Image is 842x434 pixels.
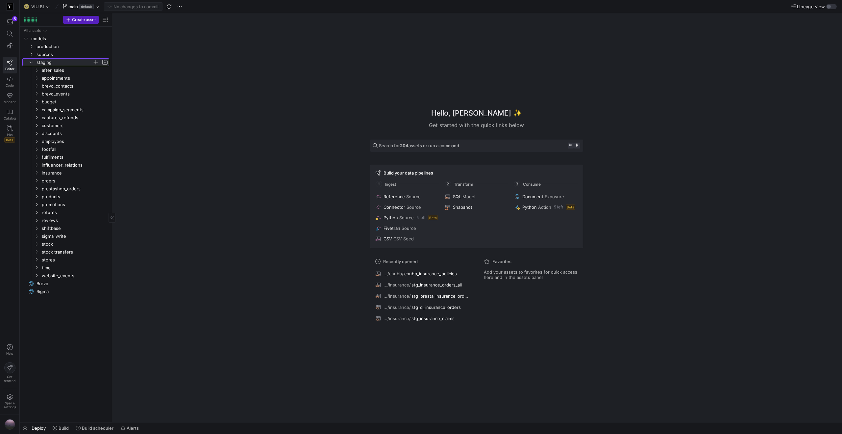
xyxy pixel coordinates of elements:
[22,240,109,248] div: Press SPACE to select this row.
[22,90,109,98] div: Press SPACE to select this row.
[384,316,411,321] span: .../insurance/
[4,116,16,120] span: Catalog
[22,35,109,42] div: Press SPACE to select this row.
[22,42,109,50] div: Press SPACE to select this row.
[22,50,109,58] div: Press SPACE to select this row.
[42,82,108,90] span: brevo_contacts
[22,248,109,256] div: Press SPACE to select this row.
[22,169,109,177] div: Press SPACE to select this row.
[22,208,109,216] div: Press SPACE to select this row.
[24,28,41,33] div: All assets
[400,143,409,148] strong: 204
[42,169,108,177] span: insurance
[37,43,108,50] span: production
[4,375,15,383] span: Get started
[407,204,421,210] span: Source
[37,288,102,295] span: Sigma​​​​​
[22,27,109,35] div: Press SPACE to select this row.
[6,351,14,355] span: Help
[22,145,109,153] div: Press SPACE to select this row.
[3,341,17,358] button: Help
[370,121,583,129] div: Get started with the quick links below
[545,194,564,199] span: Exposure
[406,194,421,199] span: Source
[3,391,17,412] a: Spacesettings
[374,281,471,289] button: .../insurance/stg_insurance_orders_all
[82,425,113,431] span: Build scheduler
[72,17,96,22] span: Create asset
[22,201,109,208] div: Press SPACE to select this row.
[22,280,109,287] a: Brevo​​​​​
[42,193,108,201] span: products
[42,256,108,264] span: stores
[22,264,109,272] div: Press SPACE to select this row.
[384,226,400,231] span: Fivetran
[37,280,102,287] span: Brevo​​​​​
[22,256,109,264] div: Press SPACE to select this row.
[118,422,142,434] button: Alerts
[42,98,108,106] span: budget
[554,205,563,209] span: 5 left
[68,4,78,9] span: main
[22,122,109,129] div: Press SPACE to select this row.
[411,316,455,321] span: stg_insurance_claims
[42,161,108,169] span: influencer_relations
[22,161,109,169] div: Press SPACE to select this row.
[37,51,108,58] span: sources
[384,204,405,210] span: Connector
[22,280,109,287] div: Press SPACE to select this row.
[42,74,108,82] span: appointments
[393,236,414,241] span: CSV Seed
[384,305,411,310] span: .../insurance/
[6,83,14,87] span: Code
[384,170,433,176] span: Build your data pipelines
[22,177,109,185] div: Press SPACE to select this row.
[42,248,108,256] span: stock transfers
[42,177,108,185] span: orders
[22,193,109,201] div: Press SPACE to select this row.
[374,193,440,201] button: ReferenceSource
[374,214,440,222] button: PythonSource5 leftBeta
[42,185,108,193] span: prestashop_orders
[568,143,574,149] kbd: ⌘
[22,216,109,224] div: Press SPACE to select this row.
[7,3,13,10] img: https://storage.googleapis.com/y42-prod-data-exchange/images/zgRs6g8Sem6LtQCmmHzYBaaZ8bA8vNBoBzxR...
[42,225,108,232] span: shiftbase
[127,425,139,431] span: Alerts
[42,130,108,137] span: discounts
[22,2,52,11] button: 🌝VIU BI
[24,4,29,9] span: 🌝
[22,287,109,295] div: Press SPACE to select this row.
[384,271,404,276] span: .../chubb/
[513,203,579,211] button: PythonAction5 leftBeta
[384,236,392,241] span: CSV
[42,232,108,240] span: sigma_write
[522,204,537,210] span: Python
[22,74,109,82] div: Press SPACE to select this row.
[416,215,426,220] span: 5 left
[42,138,108,145] span: employees
[22,137,109,145] div: Press SPACE to select this row.
[22,106,109,114] div: Press SPACE to select this row.
[42,153,108,161] span: fulfilments
[374,303,471,312] button: .../insurance/stg_cl_insurance_orders
[444,203,509,211] button: Snapshot
[374,203,440,211] button: ConnectorSource
[22,66,109,74] div: Press SPACE to select this row.
[22,232,109,240] div: Press SPACE to select this row.
[370,140,583,151] button: Search for204assets or run a command⌘k
[61,2,101,11] button: maindefault
[31,4,44,9] span: VIU BI
[384,293,411,299] span: .../insurance/
[566,204,575,210] span: Beta
[4,137,15,143] span: Beta
[374,224,440,232] button: FivetranSource
[12,16,17,21] div: 8
[484,269,578,280] span: Add your assets to favorites for quick access here and in the assets panel
[31,35,108,42] span: models
[402,226,416,231] span: Source
[42,90,108,98] span: brevo_events
[3,16,17,28] button: 8
[42,217,108,224] span: reviews
[411,305,461,310] span: stg_cl_insurance_orders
